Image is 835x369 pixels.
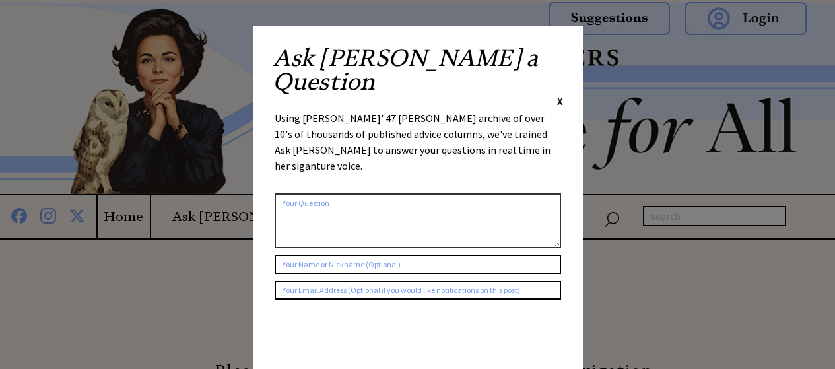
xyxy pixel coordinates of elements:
h2: Ask [PERSON_NAME] a Question [273,46,563,94]
iframe: reCAPTCHA [275,313,475,364]
input: Your Name or Nickname (Optional) [275,255,561,274]
span: X [557,94,563,108]
input: Your Email Address (Optional if you would like notifications on this post) [275,281,561,300]
div: Using [PERSON_NAME]' 47 [PERSON_NAME] archive of over 10's of thousands of published advice colum... [275,110,561,187]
